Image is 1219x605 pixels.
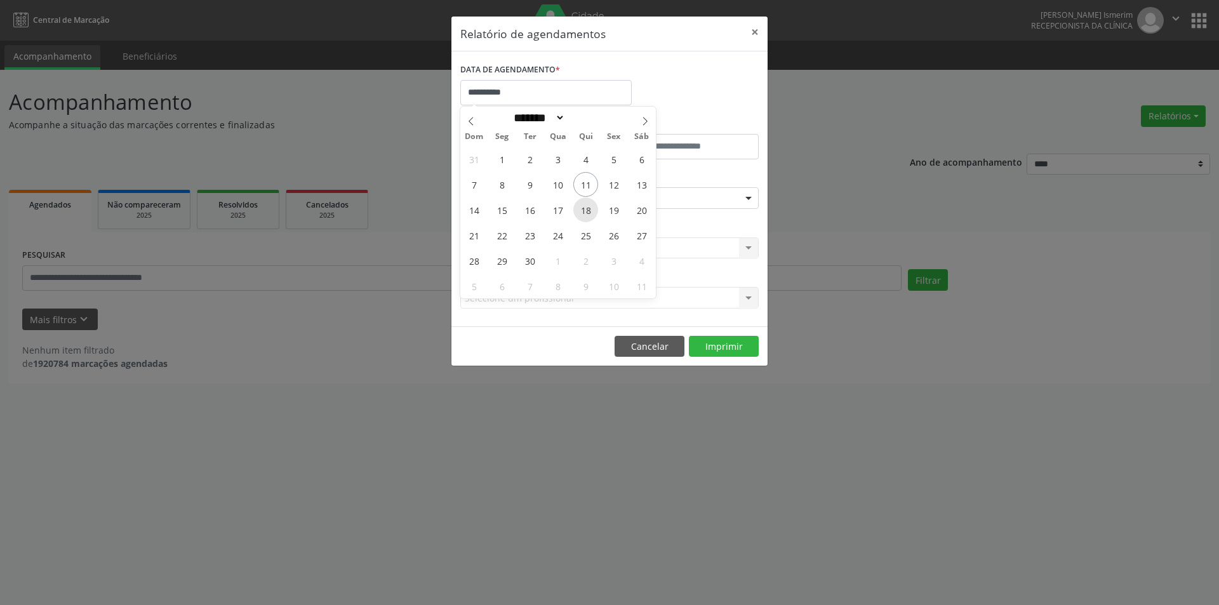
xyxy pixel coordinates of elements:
[545,274,570,298] span: Outubro 8, 2025
[742,17,768,48] button: Close
[517,223,542,248] span: Setembro 23, 2025
[517,274,542,298] span: Outubro 7, 2025
[545,197,570,222] span: Setembro 17, 2025
[462,248,486,273] span: Setembro 28, 2025
[601,197,626,222] span: Setembro 19, 2025
[460,60,560,80] label: DATA DE AGENDAMENTO
[600,133,628,141] span: Sex
[601,223,626,248] span: Setembro 26, 2025
[573,223,598,248] span: Setembro 25, 2025
[462,274,486,298] span: Outubro 5, 2025
[462,147,486,171] span: Agosto 31, 2025
[573,248,598,273] span: Outubro 2, 2025
[629,248,654,273] span: Outubro 4, 2025
[545,147,570,171] span: Setembro 3, 2025
[517,248,542,273] span: Setembro 30, 2025
[615,336,684,357] button: Cancelar
[490,223,514,248] span: Setembro 22, 2025
[601,147,626,171] span: Setembro 5, 2025
[601,248,626,273] span: Outubro 3, 2025
[545,248,570,273] span: Outubro 1, 2025
[517,172,542,197] span: Setembro 9, 2025
[573,172,598,197] span: Setembro 11, 2025
[545,223,570,248] span: Setembro 24, 2025
[573,147,598,171] span: Setembro 4, 2025
[565,111,607,124] input: Year
[490,197,514,222] span: Setembro 15, 2025
[629,223,654,248] span: Setembro 27, 2025
[490,274,514,298] span: Outubro 6, 2025
[490,248,514,273] span: Setembro 29, 2025
[460,25,606,42] h5: Relatório de agendamentos
[629,147,654,171] span: Setembro 6, 2025
[544,133,572,141] span: Qua
[462,172,486,197] span: Setembro 7, 2025
[490,172,514,197] span: Setembro 8, 2025
[462,223,486,248] span: Setembro 21, 2025
[517,147,542,171] span: Setembro 2, 2025
[573,274,598,298] span: Outubro 9, 2025
[629,274,654,298] span: Outubro 11, 2025
[629,197,654,222] span: Setembro 20, 2025
[613,114,759,134] label: ATÉ
[545,172,570,197] span: Setembro 10, 2025
[490,147,514,171] span: Setembro 1, 2025
[629,172,654,197] span: Setembro 13, 2025
[601,172,626,197] span: Setembro 12, 2025
[517,197,542,222] span: Setembro 16, 2025
[516,133,544,141] span: Ter
[460,133,488,141] span: Dom
[601,274,626,298] span: Outubro 10, 2025
[572,133,600,141] span: Qui
[509,111,565,124] select: Month
[628,133,656,141] span: Sáb
[462,197,486,222] span: Setembro 14, 2025
[689,336,759,357] button: Imprimir
[488,133,516,141] span: Seg
[573,197,598,222] span: Setembro 18, 2025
